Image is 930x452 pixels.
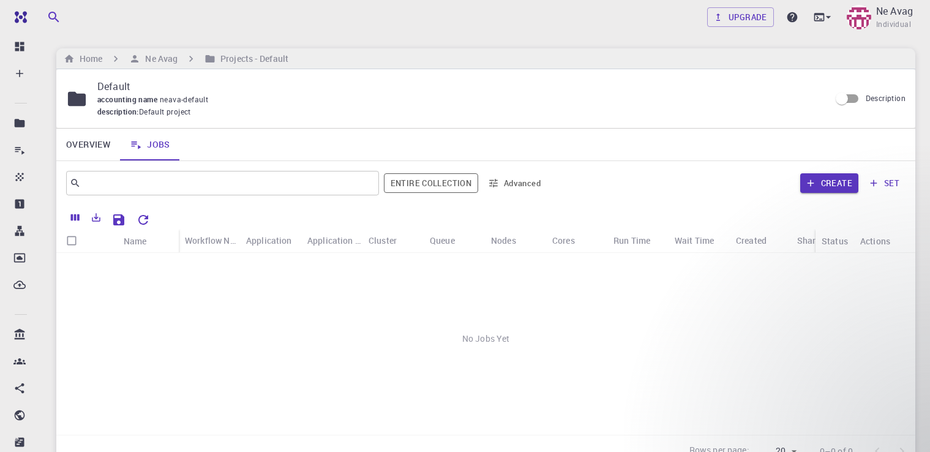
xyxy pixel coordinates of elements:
[36,277,37,292] p: External Uploads
[56,253,915,424] div: No Jobs Yet
[86,208,107,227] button: Export
[730,228,791,252] div: Created
[863,173,906,193] button: set
[36,435,37,450] p: Shared externally
[607,228,669,252] div: Run Time
[546,228,607,252] div: Cores
[369,228,397,252] div: Cluster
[124,229,147,253] div: Name
[485,228,546,252] div: Nodes
[888,410,918,440] iframe: Intercom live chat
[240,228,301,252] div: Application
[36,381,37,396] p: Shared with me
[179,228,240,252] div: Workflow Name
[36,116,37,130] p: Projects
[107,208,131,232] button: Save Explorer Settings
[424,228,485,252] div: Queue
[613,228,650,252] div: Run Time
[97,106,139,118] span: description :
[36,39,37,54] p: Dashboard
[36,408,37,423] p: Shared publicly
[876,4,913,18] p: Ne Avag
[797,228,825,252] div: Shared
[847,5,871,29] img: Ne Avag
[866,93,906,103] span: Description
[140,52,178,66] h6: Ne Avag
[822,229,848,253] div: Status
[131,208,156,232] button: Reset Explorer Settings
[120,129,180,160] a: Jobs
[75,52,102,66] h6: Home
[707,7,774,27] a: Upgrade
[36,197,37,211] p: Properties
[87,229,118,253] div: Icon
[860,229,890,253] div: Actions
[97,79,820,94] p: Default
[160,94,213,104] span: neava-default
[61,52,291,66] nav: breadcrumb
[97,94,160,104] span: accounting name
[675,228,714,252] div: Wait Time
[65,208,86,227] button: Columns
[301,228,362,252] div: Application Version
[736,228,767,252] div: Created
[854,229,915,253] div: Actions
[669,228,730,252] div: Wait Time
[118,229,179,253] div: Name
[185,228,240,252] div: Workflow Name
[36,143,37,157] p: Jobs
[246,228,292,252] div: Application
[362,228,424,252] div: Cluster
[36,250,37,265] p: Dropbox
[876,18,911,31] span: Individual
[139,106,191,118] span: Default project
[56,129,120,160] a: Overview
[384,173,478,193] span: Filter throughout whole library including sets (folders)
[430,228,455,252] div: Queue
[307,228,362,252] div: Application Version
[10,11,27,23] img: logo
[483,173,547,193] button: Advanced
[791,228,852,252] div: Shared
[36,224,37,238] p: Workflows
[800,173,858,193] button: Create
[384,173,478,193] button: Entire collection
[491,228,516,252] div: Nodes
[36,170,37,184] p: Materials
[552,228,575,252] div: Cores
[36,354,37,369] p: Accounts
[816,229,854,253] div: Status
[216,52,288,66] h6: Projects - Default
